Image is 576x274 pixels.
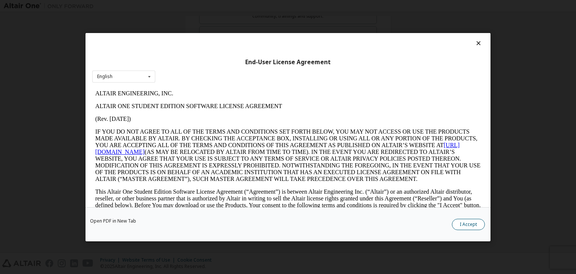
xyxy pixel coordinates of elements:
a: Open PDF in New Tab [90,219,136,223]
p: This Altair One Student Edition Software License Agreement (“Agreement”) is between Altair Engine... [3,101,388,128]
button: I Accept [452,219,485,230]
a: [URL][DOMAIN_NAME] [3,55,367,68]
div: End-User License Agreement [92,58,484,66]
p: ALTAIR ENGINEERING, INC. [3,3,388,10]
p: (Rev. [DATE]) [3,29,388,35]
p: ALTAIR ONE STUDENT EDITION SOFTWARE LICENSE AGREEMENT [3,16,388,23]
p: IF YOU DO NOT AGREE TO ALL OF THE TERMS AND CONDITIONS SET FORTH BELOW, YOU MAY NOT ACCESS OR USE... [3,41,388,95]
div: English [97,74,112,79]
